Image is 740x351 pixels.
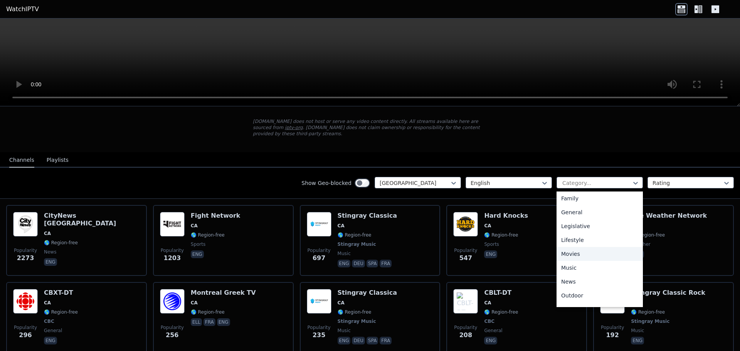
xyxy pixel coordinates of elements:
span: 547 [459,254,472,263]
h6: CBXT-DT [44,289,78,297]
h6: The Weather Network [631,212,707,220]
p: fra [380,260,392,267]
span: Stingray Music [631,318,669,324]
img: CBXT-DT [13,289,38,314]
label: Show Geo-blocked [301,179,351,187]
div: Movies [557,247,643,261]
h6: Montreal Greek TV [191,289,256,297]
h6: Fight Network [191,212,240,220]
span: 🌎 Region-free [631,232,665,238]
span: 296 [19,331,32,340]
span: music [631,327,644,334]
h6: Stingray Classica [338,212,397,220]
span: 🌎 Region-free [484,232,518,238]
img: Stingray Classica [307,212,331,237]
span: 🌎 Region-free [484,309,518,315]
p: eng [484,337,497,344]
img: Hard Knocks [453,212,478,237]
span: CA [484,300,491,306]
span: general [484,327,502,334]
span: sports [484,241,499,247]
span: Popularity [454,247,477,254]
div: General [557,205,643,219]
p: spa [367,260,378,267]
p: eng [338,337,351,344]
p: eng [631,337,644,344]
p: eng [191,250,204,258]
span: CBC [484,318,494,324]
a: WatchIPTV [6,5,39,14]
span: weather [631,241,651,247]
p: eng [44,337,57,344]
span: 🌎 Region-free [338,309,372,315]
h6: Stingray Classic Rock [631,289,705,297]
span: Popularity [161,324,184,331]
p: deu [352,260,365,267]
h6: Stingray Classica [338,289,397,297]
span: Popularity [601,324,624,331]
span: 208 [459,331,472,340]
span: CA [191,300,198,306]
span: 🌎 Region-free [191,309,225,315]
span: CA [44,300,51,306]
p: eng [44,258,57,266]
span: 🌎 Region-free [44,309,78,315]
div: Music [557,261,643,275]
span: Popularity [454,324,477,331]
span: 192 [606,331,619,340]
span: CA [191,223,198,229]
p: fra [380,337,392,344]
span: CA [44,230,51,237]
p: [DOMAIN_NAME] does not host or serve any video content directly. All streams available here are s... [253,118,487,137]
span: sports [191,241,205,247]
p: eng [484,250,497,258]
span: 697 [313,254,325,263]
span: music [338,250,351,257]
div: Legislative [557,219,643,233]
img: Montreal Greek TV [160,289,185,314]
span: CA [338,223,345,229]
h6: CityNews [GEOGRAPHIC_DATA] [44,212,140,227]
span: Stingray Music [338,241,376,247]
span: Stingray Music [338,318,376,324]
span: Popularity [14,324,37,331]
span: 🌎 Region-free [44,240,78,246]
span: 256 [166,331,178,340]
h6: CBLT-DT [484,289,518,297]
div: Outdoor [557,289,643,302]
p: ell [191,318,202,326]
span: 2273 [17,254,34,263]
span: Popularity [14,247,37,254]
p: fra [203,318,215,326]
div: Lifestyle [557,233,643,247]
span: CA [338,300,345,306]
span: CBC [44,318,54,324]
button: Channels [9,153,34,168]
img: CityNews Toronto [13,212,38,237]
img: Stingray Classica [307,289,331,314]
h6: Hard Knocks [484,212,528,220]
span: 🌎 Region-free [191,232,225,238]
p: eng [338,260,351,267]
span: general [44,327,62,334]
span: Popularity [308,247,331,254]
span: news [44,249,56,255]
span: Popularity [308,324,331,331]
span: 1203 [164,254,181,263]
p: deu [352,337,365,344]
button: Playlists [47,153,69,168]
div: Family [557,191,643,205]
span: 235 [313,331,325,340]
div: Relax [557,302,643,316]
img: CBLT-DT [453,289,478,314]
p: spa [367,337,378,344]
img: Fight Network [160,212,185,237]
span: CA [484,223,491,229]
span: 🌎 Region-free [338,232,372,238]
span: Popularity [161,247,184,254]
p: eng [217,318,230,326]
span: music [338,327,351,334]
div: News [557,275,643,289]
span: 🌎 Region-free [631,309,665,315]
a: iptv-org [285,125,303,130]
